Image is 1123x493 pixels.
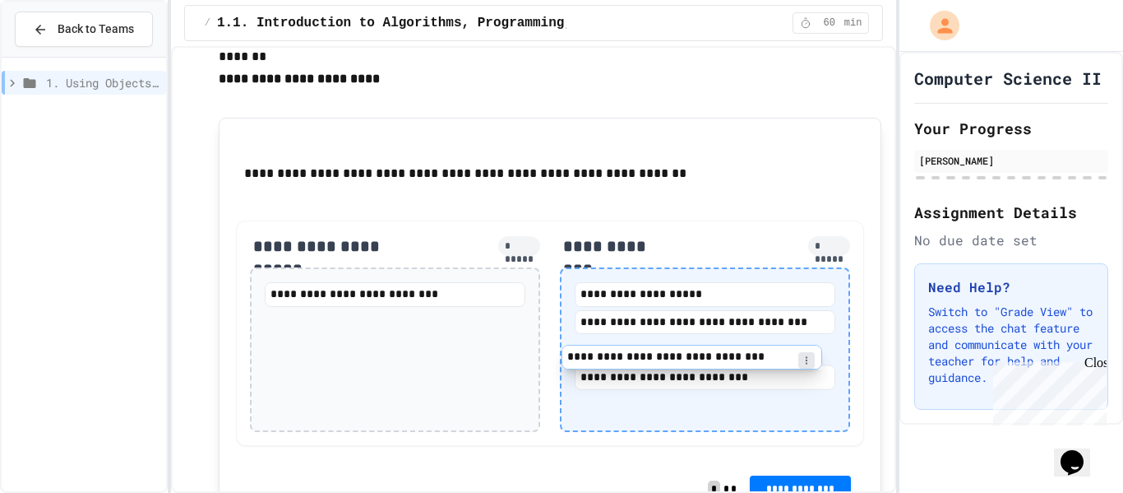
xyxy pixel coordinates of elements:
[914,67,1102,90] h1: Computer Science II
[15,12,153,47] button: Back to Teams
[928,277,1094,297] h3: Need Help?
[919,153,1103,168] div: [PERSON_NAME]
[816,16,843,30] span: 60
[1054,427,1107,477] iframe: chat widget
[913,7,964,44] div: My Account
[987,356,1107,426] iframe: chat widget
[914,117,1108,140] h2: Your Progress
[205,16,210,30] span: /
[46,74,159,91] span: 1. Using Objects and Methods
[217,13,683,33] span: 1.1. Introduction to Algorithms, Programming, and Compilers
[928,304,1094,386] p: Switch to "Grade View" to access the chat feature and communicate with your teacher for help and ...
[844,16,862,30] span: min
[58,21,134,38] span: Back to Teams
[914,201,1108,224] h2: Assignment Details
[914,230,1108,250] div: No due date set
[7,7,113,105] div: Chat with us now!Close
